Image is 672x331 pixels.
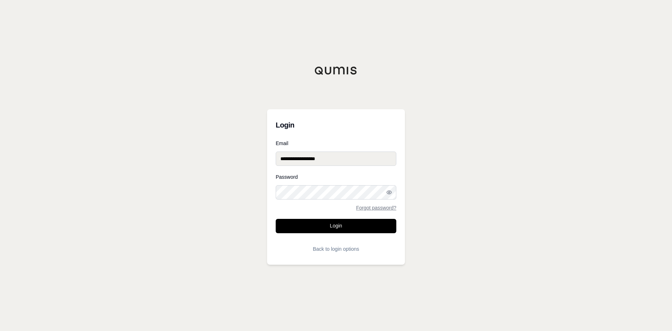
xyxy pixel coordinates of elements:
h3: Login [276,118,396,132]
button: Back to login options [276,242,396,256]
button: Login [276,219,396,233]
label: Password [276,174,396,179]
label: Email [276,141,396,146]
img: Qumis [314,66,358,75]
a: Forgot password? [356,205,396,210]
